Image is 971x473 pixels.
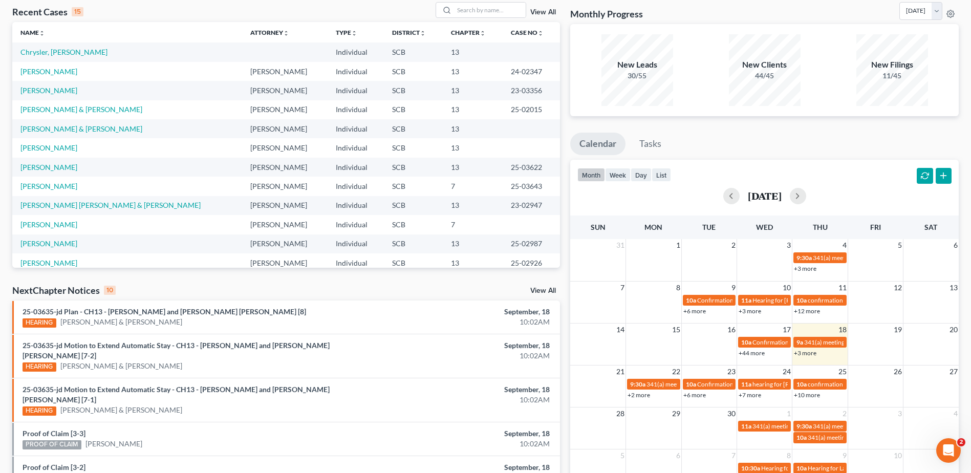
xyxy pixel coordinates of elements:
[730,449,737,462] span: 7
[804,338,903,346] span: 341(a) meeting for [PERSON_NAME]
[808,464,895,472] span: Hearing for La [PERSON_NAME]
[675,239,681,251] span: 1
[443,81,503,100] td: 13
[782,365,792,378] span: 24
[328,177,384,196] td: Individual
[893,365,903,378] span: 26
[443,253,503,272] td: 13
[23,406,56,416] div: HEARING
[671,365,681,378] span: 22
[242,138,328,157] td: [PERSON_NAME]
[893,282,903,294] span: 12
[730,239,737,251] span: 2
[615,239,625,251] span: 31
[420,30,426,36] i: unfold_more
[782,282,792,294] span: 10
[631,168,652,182] button: day
[328,119,384,138] td: Individual
[384,81,443,100] td: SCB
[242,62,328,81] td: [PERSON_NAME]
[381,439,550,449] div: 10:02AM
[761,464,895,472] span: Hearing for [PERSON_NAME] & [PERSON_NAME]
[242,100,328,119] td: [PERSON_NAME]
[85,439,142,449] a: [PERSON_NAME]
[20,201,201,209] a: [PERSON_NAME] [PERSON_NAME] & [PERSON_NAME]
[384,119,443,138] td: SCB
[726,407,737,420] span: 30
[381,340,550,351] div: September, 18
[242,177,328,196] td: [PERSON_NAME]
[23,440,81,449] div: PROOF OF CLAIM
[12,284,116,296] div: NextChapter Notices
[392,29,426,36] a: Districtunfold_more
[20,239,77,248] a: [PERSON_NAME]
[630,380,645,388] span: 9:30a
[752,422,851,430] span: 341(a) meeting for [PERSON_NAME]
[104,286,116,295] div: 10
[739,391,761,399] a: +7 more
[686,380,696,388] span: 10a
[384,100,443,119] td: SCB
[813,422,912,430] span: 341(a) meeting for [PERSON_NAME]
[948,324,959,336] span: 20
[381,462,550,472] div: September, 18
[644,223,662,231] span: Mon
[503,196,560,215] td: 23-02947
[242,215,328,234] td: [PERSON_NAME]
[328,215,384,234] td: Individual
[384,138,443,157] td: SCB
[381,395,550,405] div: 10:02AM
[591,223,606,231] span: Sun
[748,190,782,201] h2: [DATE]
[250,29,289,36] a: Attorneyunfold_more
[23,341,330,360] a: 25-03635-jd Motion to Extend Automatic Stay - CH13 - [PERSON_NAME] and [PERSON_NAME] [PERSON_NAME...
[384,196,443,215] td: SCB
[328,253,384,272] td: Individual
[756,223,773,231] span: Wed
[328,100,384,119] td: Individual
[20,220,77,229] a: [PERSON_NAME]
[328,196,384,215] td: Individual
[841,449,848,462] span: 9
[808,434,907,441] span: 341(a) meeting for [PERSON_NAME]
[936,438,961,463] iframe: Intercom live chat
[20,259,77,267] a: [PERSON_NAME]
[381,307,550,317] div: September, 18
[503,62,560,81] td: 24-02347
[328,42,384,61] td: Individual
[752,380,831,388] span: hearing for [PERSON_NAME]
[503,234,560,253] td: 25-02987
[796,338,803,346] span: 9a
[384,234,443,253] td: SCB
[242,119,328,138] td: [PERSON_NAME]
[60,317,182,327] a: [PERSON_NAME] & [PERSON_NAME]
[351,30,357,36] i: unfold_more
[796,422,812,430] span: 9:30a
[741,422,751,430] span: 11a
[570,133,625,155] a: Calendar
[443,215,503,234] td: 7
[242,234,328,253] td: [PERSON_NAME]
[957,438,965,446] span: 2
[480,30,486,36] i: unfold_more
[443,196,503,215] td: 13
[381,428,550,439] div: September, 18
[615,365,625,378] span: 21
[752,338,870,346] span: Confirmation Hearing for [PERSON_NAME]
[897,407,903,420] span: 3
[786,449,792,462] span: 8
[893,449,903,462] span: 10
[12,6,83,18] div: Recent Cases
[671,407,681,420] span: 29
[605,168,631,182] button: week
[454,3,526,17] input: Search by name...
[730,282,737,294] span: 9
[739,307,761,315] a: +3 more
[443,42,503,61] td: 13
[702,223,716,231] span: Tue
[870,223,881,231] span: Fri
[697,380,814,388] span: Confirmation Hearing for [PERSON_NAME]
[837,365,848,378] span: 25
[619,282,625,294] span: 7
[741,464,760,472] span: 10:30a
